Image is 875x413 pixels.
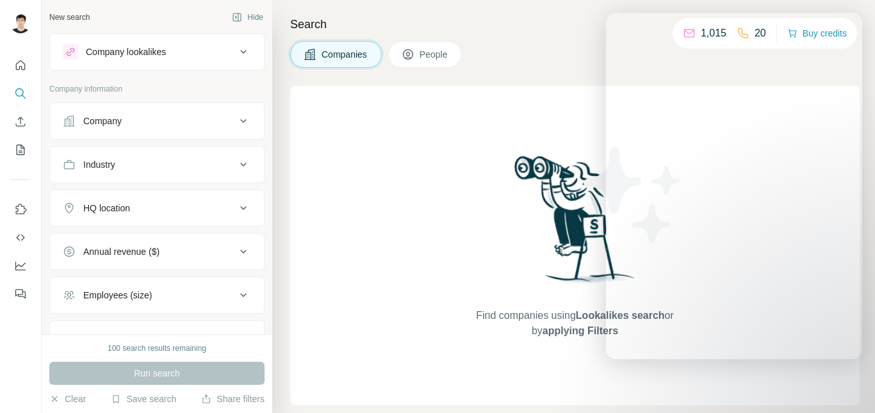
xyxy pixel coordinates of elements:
div: Company [83,115,122,127]
span: Find companies using or by [472,308,677,339]
div: Company lookalikes [86,45,166,58]
button: Quick start [10,54,31,77]
button: Share filters [201,393,265,405]
h4: Search [290,15,860,33]
button: Use Surfe API [10,226,31,249]
button: Technologies [50,323,264,354]
button: Company lookalikes [50,36,264,67]
button: Enrich CSV [10,110,31,133]
button: Clear [49,393,86,405]
span: applying Filters [543,325,618,336]
div: Industry [83,158,115,171]
div: Technologies [83,332,136,345]
span: Lookalikes search [576,310,665,321]
button: Hide [223,8,272,27]
img: Surfe Illustration - Woman searching with binoculars [509,152,642,295]
button: Company [50,106,264,136]
div: Annual revenue ($) [83,245,159,258]
button: Dashboard [10,254,31,277]
img: Avatar [10,13,31,33]
button: Industry [50,149,264,180]
button: My lists [10,138,31,161]
button: Annual revenue ($) [50,236,264,267]
p: Company information [49,83,265,95]
button: Feedback [10,282,31,305]
iframe: Intercom live chat [606,13,862,359]
button: Save search [111,393,176,405]
iframe: Intercom live chat [831,369,862,400]
div: Employees (size) [83,289,152,302]
span: Companies [322,48,368,61]
span: People [420,48,449,61]
button: Employees (size) [50,280,264,311]
button: Search [10,82,31,105]
div: New search [49,12,90,23]
div: HQ location [83,202,130,215]
div: 100 search results remaining [108,343,206,354]
button: HQ location [50,193,264,223]
button: Use Surfe on LinkedIn [10,198,31,221]
img: Surfe Illustration - Stars [575,137,691,252]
